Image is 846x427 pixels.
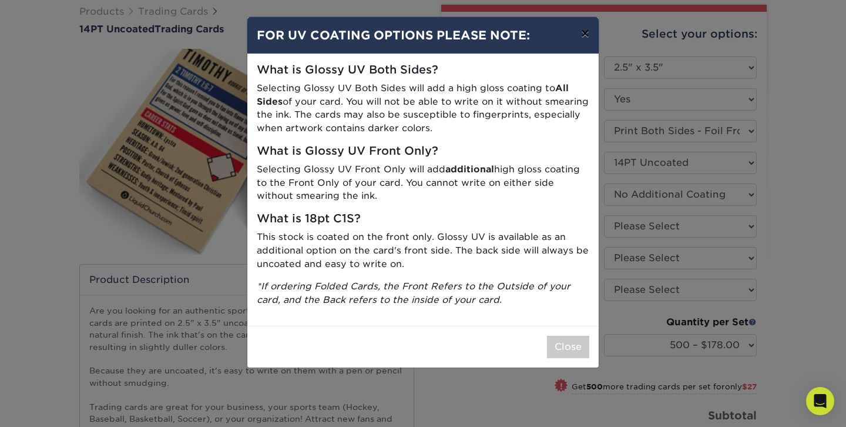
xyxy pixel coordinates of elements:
[257,26,589,44] h4: FOR UV COATING OPTIONS PLEASE NOTE:
[257,212,589,226] h5: What is 18pt C1S?
[257,82,589,135] p: Selecting Glossy UV Both Sides will add a high gloss coating to of your card. You will not be abl...
[806,387,834,415] div: Open Intercom Messenger
[257,145,589,158] h5: What is Glossy UV Front Only?
[257,82,569,107] strong: All Sides
[257,231,589,271] p: This stock is coated on the front only. Glossy UV is available as an additional option on the car...
[445,164,494,175] strong: additional
[572,17,599,50] button: ×
[257,163,589,203] p: Selecting Glossy UV Front Only will add high gloss coating to the Front Only of your card. You ca...
[547,336,589,358] button: Close
[257,281,570,305] i: *If ordering Folded Cards, the Front Refers to the Outside of your card, and the Back refers to t...
[257,64,589,77] h5: What is Glossy UV Both Sides?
